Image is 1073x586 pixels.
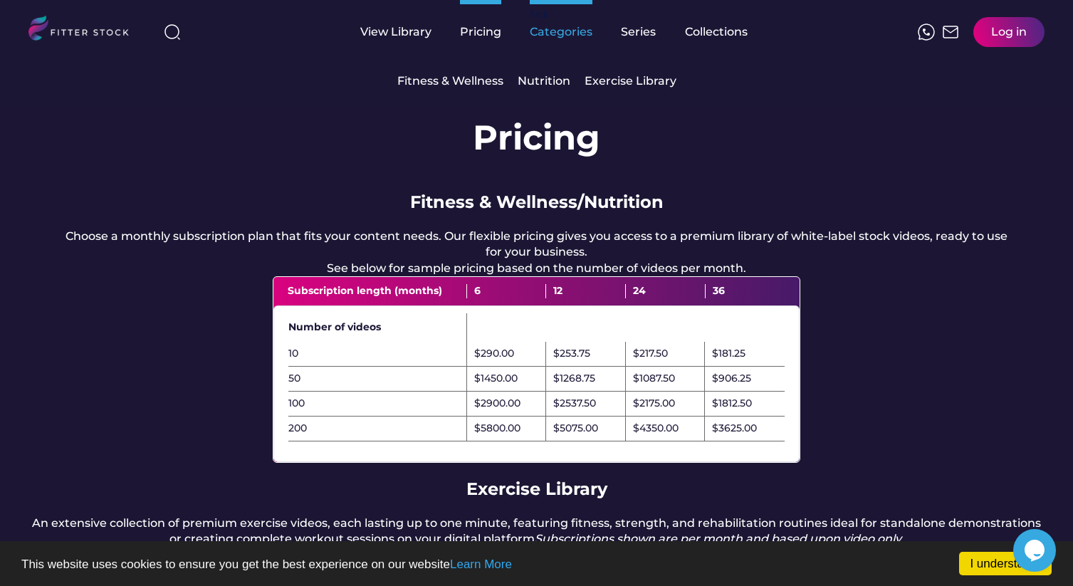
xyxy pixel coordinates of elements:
[535,532,904,545] em: Subscriptions shown are per month and based upon video only.
[518,73,570,89] div: Nutrition
[288,284,467,298] div: Subscription length (months)
[633,347,668,361] div: $217.50
[397,73,503,89] div: Fitness & Wellness
[706,284,785,298] div: 36
[633,372,675,386] div: $1087.50
[288,320,466,335] div: Number of videos
[918,23,935,41] img: meteor-icons_whatsapp%20%281%29.svg
[991,24,1027,40] div: Log in
[288,422,466,436] div: 200
[467,284,547,298] div: 6
[530,7,548,21] div: fvck
[466,477,607,501] div: Exercise Library
[474,397,520,411] div: $2900.00
[473,114,600,162] h1: Pricing
[288,397,466,411] div: 100
[585,73,676,89] div: Exercise Library
[942,23,959,41] img: Frame%2051.svg
[28,516,1045,548] div: An extensive collection of premium exercise videos, each lasting up to one minute, featuring fitn...
[288,347,466,361] div: 10
[530,24,592,40] div: Categories
[474,347,514,361] div: $290.00
[553,347,590,361] div: $253.75
[450,558,512,571] a: Learn More
[685,24,748,40] div: Collections
[621,24,656,40] div: Series
[410,190,664,214] div: Fitness & Wellness/Nutrition
[474,372,518,386] div: $1450.00
[21,558,1052,570] p: This website uses cookies to ensure you get the best experience on our website
[288,372,466,386] div: 50
[28,16,141,45] img: LOGO.svg
[633,397,675,411] div: $2175.00
[57,229,1016,276] div: Choose a monthly subscription plan that fits your content needs. Our flexible pricing gives you a...
[712,372,751,386] div: $906.25
[553,372,595,386] div: $1268.75
[712,397,752,411] div: $1812.50
[553,422,598,436] div: $5075.00
[959,552,1052,575] a: I understand!
[164,23,181,41] img: search-normal%203.svg
[712,422,757,436] div: $3625.00
[360,24,431,40] div: View Library
[712,347,745,361] div: $181.25
[553,397,596,411] div: $2537.50
[626,284,706,298] div: 24
[474,422,520,436] div: $5800.00
[546,284,626,298] div: 12
[1013,529,1059,572] iframe: chat widget
[460,24,501,40] div: Pricing
[633,422,679,436] div: $4350.00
